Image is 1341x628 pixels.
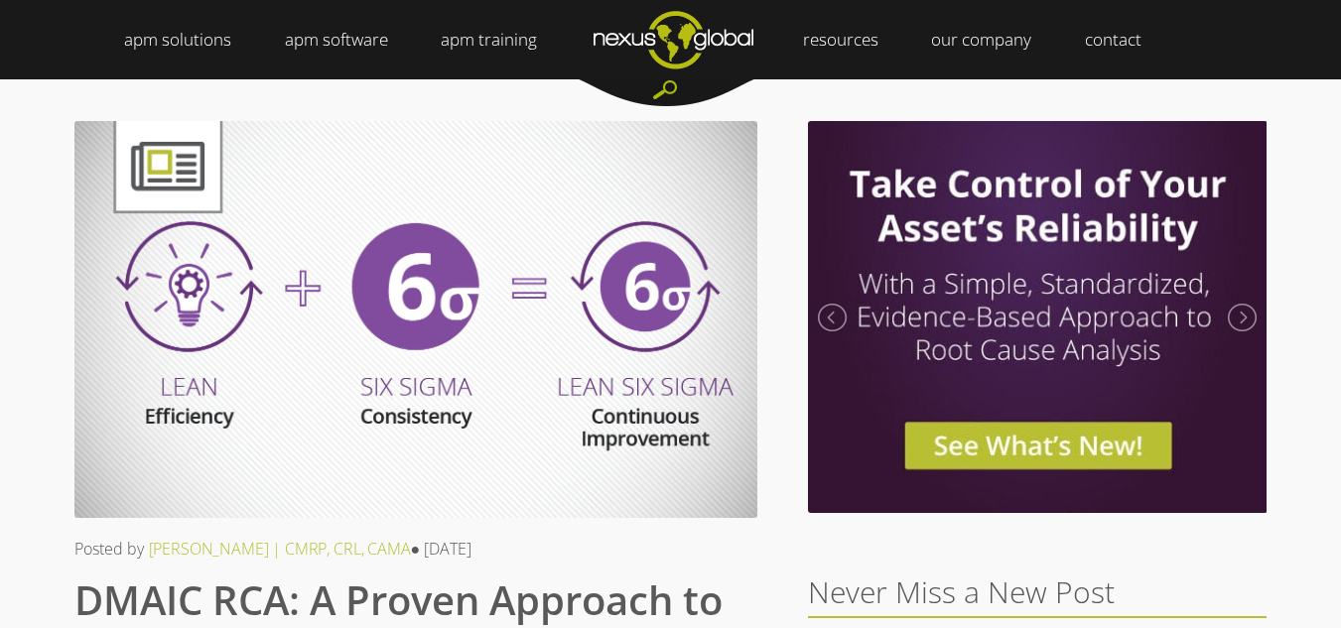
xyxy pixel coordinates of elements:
a: [PERSON_NAME] | CMRP, CRL, CAMA [149,538,411,560]
span: Posted by [74,538,144,560]
span: ● [DATE] [411,538,472,560]
img: Investigation Optimzier [808,121,1268,514]
span: Never Miss a New Post [808,571,1115,612]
